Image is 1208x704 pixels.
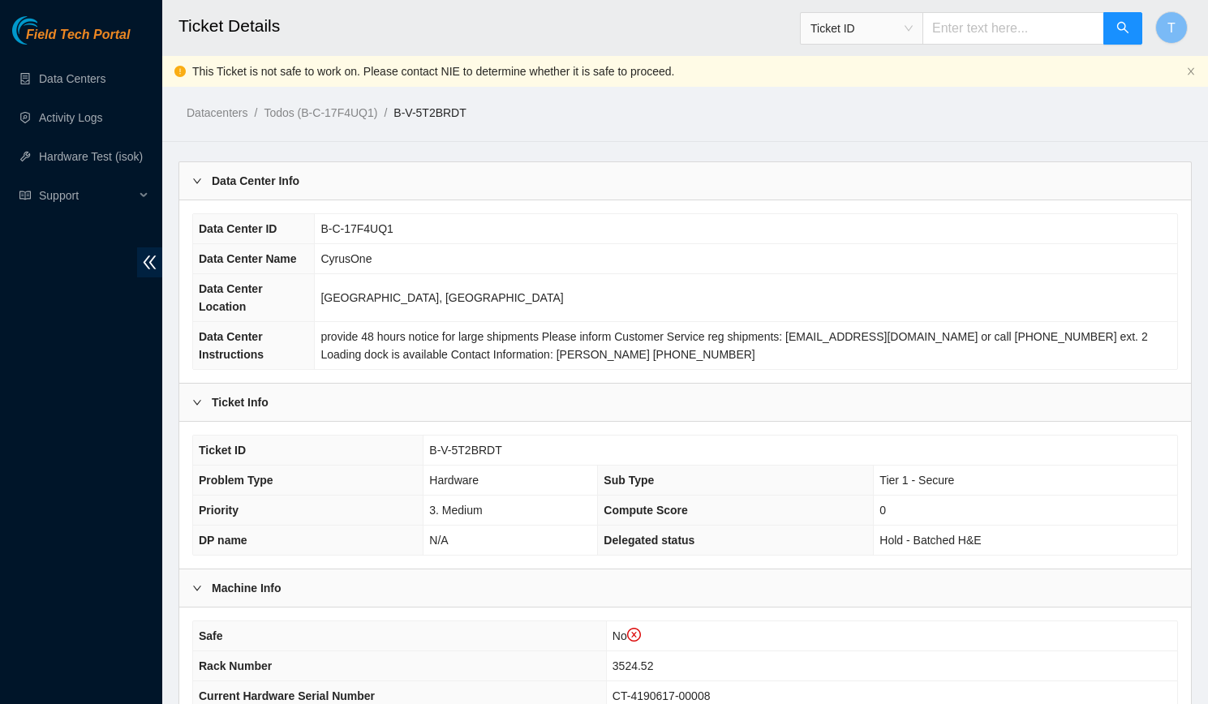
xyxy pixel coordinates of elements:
span: Ticket ID [810,16,913,41]
span: / [384,106,387,119]
b: Ticket Info [212,393,269,411]
span: Ticket ID [199,444,246,457]
span: close-circle [627,628,642,642]
span: Data Center Location [199,282,263,313]
a: Activity Logs [39,111,103,124]
span: Data Center Instructions [199,330,264,361]
img: Akamai Technologies [12,16,82,45]
a: Datacenters [187,106,247,119]
span: right [192,583,202,593]
span: Priority [199,504,239,517]
span: double-left [137,247,162,277]
span: [GEOGRAPHIC_DATA], [GEOGRAPHIC_DATA] [320,291,563,304]
div: Data Center Info [179,162,1191,200]
span: right [192,176,202,186]
span: Sub Type [604,474,654,487]
span: Tier 1 - Secure [879,474,954,487]
a: Hardware Test (isok) [39,150,143,163]
b: Data Center Info [212,172,299,190]
a: Data Centers [39,72,105,85]
span: No [613,629,641,642]
span: close [1186,67,1196,76]
span: 3. Medium [429,504,482,517]
span: Data Center Name [199,252,297,265]
a: Todos (B-C-17F4UQ1) [264,106,377,119]
span: read [19,190,31,201]
span: Delegated status [604,534,694,547]
button: search [1103,12,1142,45]
span: 3524.52 [613,659,654,672]
input: Enter text here... [922,12,1104,45]
span: right [192,397,202,407]
div: Ticket Info [179,384,1191,421]
div: Machine Info [179,569,1191,607]
a: Akamai TechnologiesField Tech Portal [12,29,130,50]
span: Support [39,179,135,212]
span: Field Tech Portal [26,28,130,43]
span: search [1116,21,1129,36]
span: Compute Score [604,504,687,517]
button: close [1186,67,1196,77]
span: / [254,106,257,119]
span: Safe [199,629,223,642]
span: B-V-5T2BRDT [429,444,501,457]
span: DP name [199,534,247,547]
b: Machine Info [212,579,282,597]
a: B-V-5T2BRDT [393,106,466,119]
span: N/A [429,534,448,547]
span: Problem Type [199,474,273,487]
span: Hold - Batched H&E [879,534,981,547]
span: Current Hardware Serial Number [199,689,375,702]
span: 0 [879,504,886,517]
button: T [1155,11,1188,44]
span: T [1167,18,1176,38]
span: B-C-17F4UQ1 [320,222,393,235]
span: CyrusOne [320,252,372,265]
span: CT-4190617-00008 [613,689,711,702]
span: Data Center ID [199,222,277,235]
span: provide 48 hours notice for large shipments Please inform Customer Service reg shipments: [EMAIL_... [320,330,1147,361]
span: Rack Number [199,659,272,672]
span: Hardware [429,474,479,487]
